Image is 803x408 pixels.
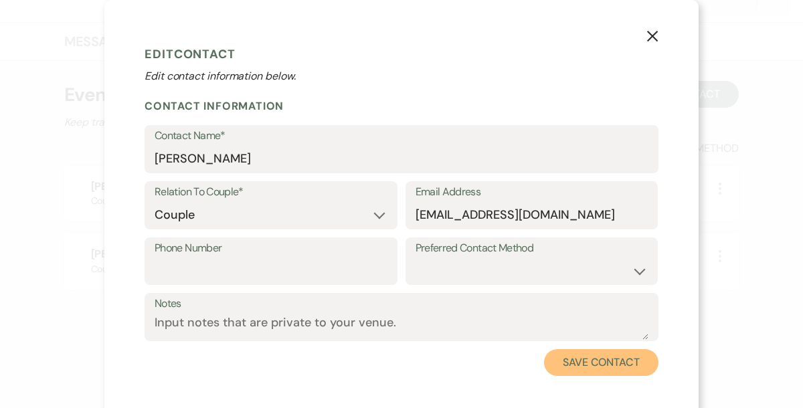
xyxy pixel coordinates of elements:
button: Save Contact [544,349,658,376]
label: Phone Number [155,239,387,258]
input: First and Last Name [155,146,648,172]
h2: Contact Information [145,99,658,113]
label: Relation To Couple* [155,183,387,202]
label: Email Address [416,183,648,202]
p: Edit contact information below. [145,68,658,84]
label: Contact Name* [155,126,648,146]
label: Preferred Contact Method [416,239,648,258]
label: Notes [155,294,648,314]
h1: Edit Contact [145,44,658,64]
